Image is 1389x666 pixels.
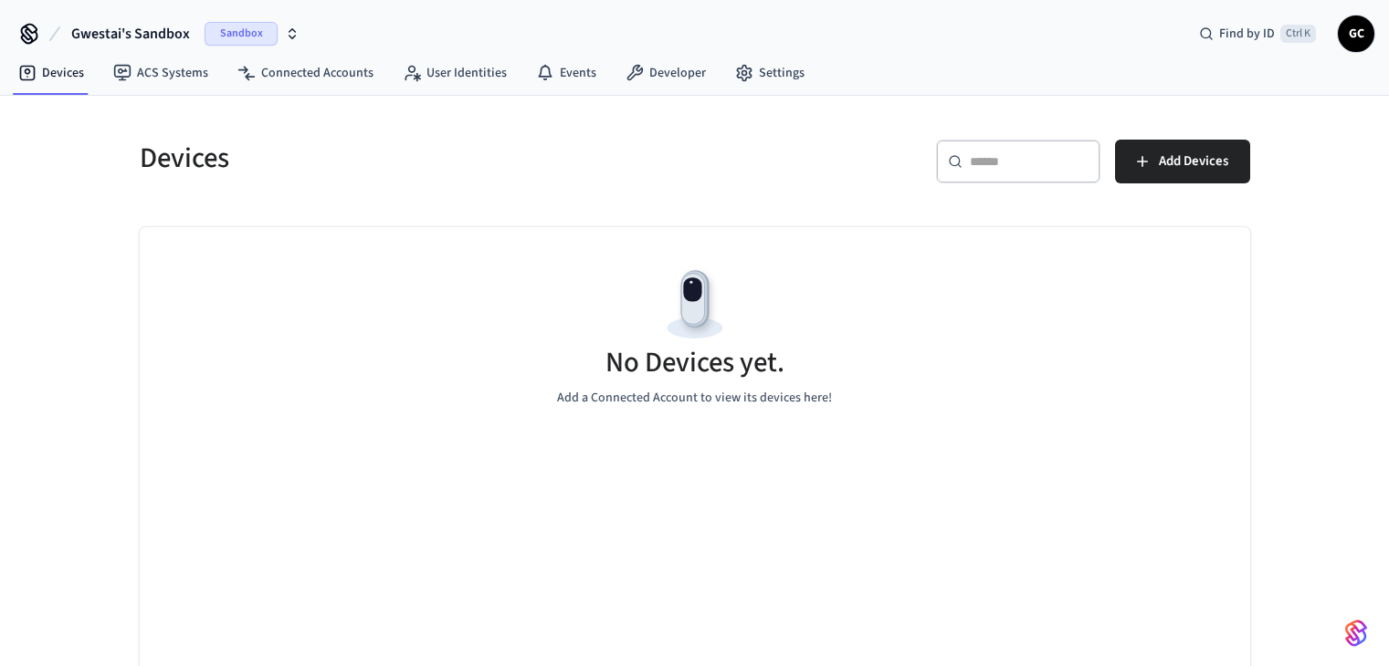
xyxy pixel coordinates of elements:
[140,140,684,177] h5: Devices
[4,57,99,89] a: Devices
[205,22,278,46] span: Sandbox
[99,57,223,89] a: ACS Systems
[1115,140,1250,183] button: Add Devices
[1184,17,1331,50] div: Find by IDCtrl K
[605,344,784,381] h5: No Devices yet.
[1345,619,1367,648] img: SeamLogoGradient.69752ec5.svg
[1280,25,1316,43] span: Ctrl K
[1338,16,1374,52] button: GC
[557,389,832,408] p: Add a Connected Account to view its devices here!
[654,264,736,346] img: Devices Empty State
[611,57,721,89] a: Developer
[1340,17,1373,50] span: GC
[71,23,190,45] span: Gwestai's Sandbox
[1219,25,1275,43] span: Find by ID
[223,57,388,89] a: Connected Accounts
[721,57,819,89] a: Settings
[1159,150,1228,173] span: Add Devices
[521,57,611,89] a: Events
[388,57,521,89] a: User Identities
